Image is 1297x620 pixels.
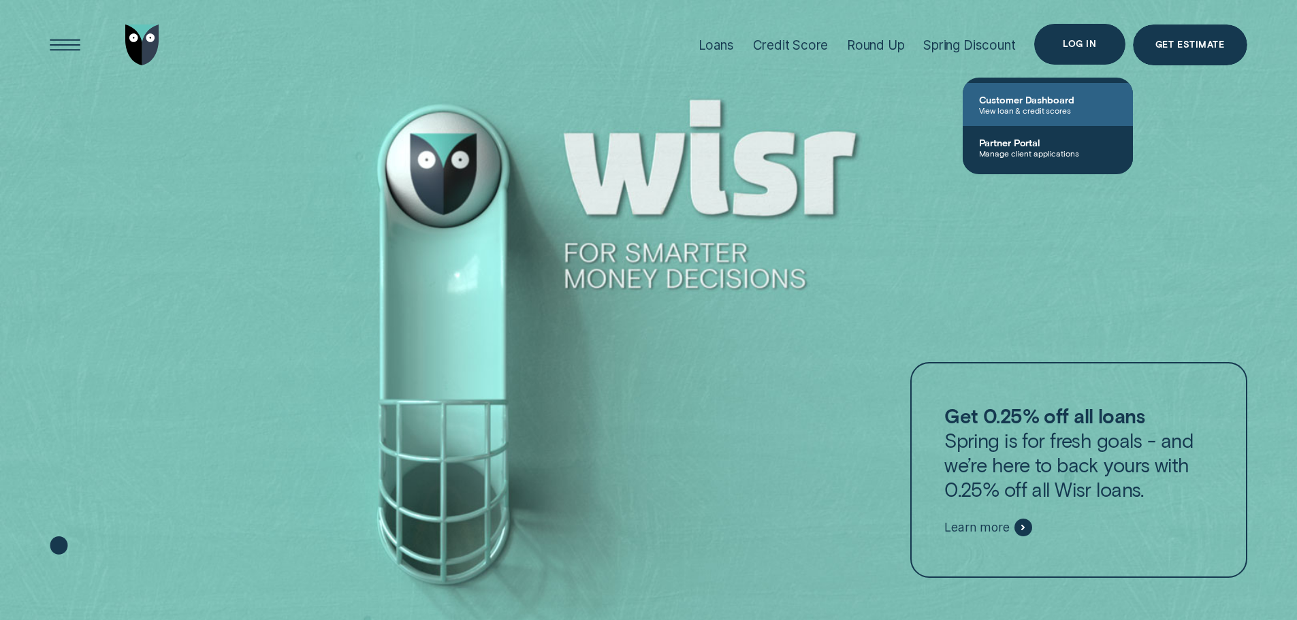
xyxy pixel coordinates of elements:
div: Loans [699,37,734,53]
a: Customer DashboardView loan & credit scores [963,83,1133,126]
div: Credit Score [753,37,829,53]
div: Log in [1063,40,1096,48]
a: Get Estimate [1133,25,1247,65]
button: Open Menu [45,25,86,65]
div: Spring Discount [923,37,1015,53]
img: Wisr [125,25,159,65]
p: Spring is for fresh goals - and we’re here to back yours with 0.25% off all Wisr loans. [944,404,1213,502]
a: Partner PortalManage client applications [963,126,1133,169]
div: Round Up [847,37,905,53]
span: Manage client applications [979,148,1117,158]
span: Partner Portal [979,137,1117,148]
button: Log in [1034,24,1125,65]
span: Learn more [944,520,1009,535]
a: Get 0.25% off all loansSpring is for fresh goals - and we’re here to back yours with 0.25% off al... [910,362,1247,578]
strong: Get 0.25% off all loans [944,404,1144,427]
span: View loan & credit scores [979,105,1117,115]
span: Customer Dashboard [979,94,1117,105]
